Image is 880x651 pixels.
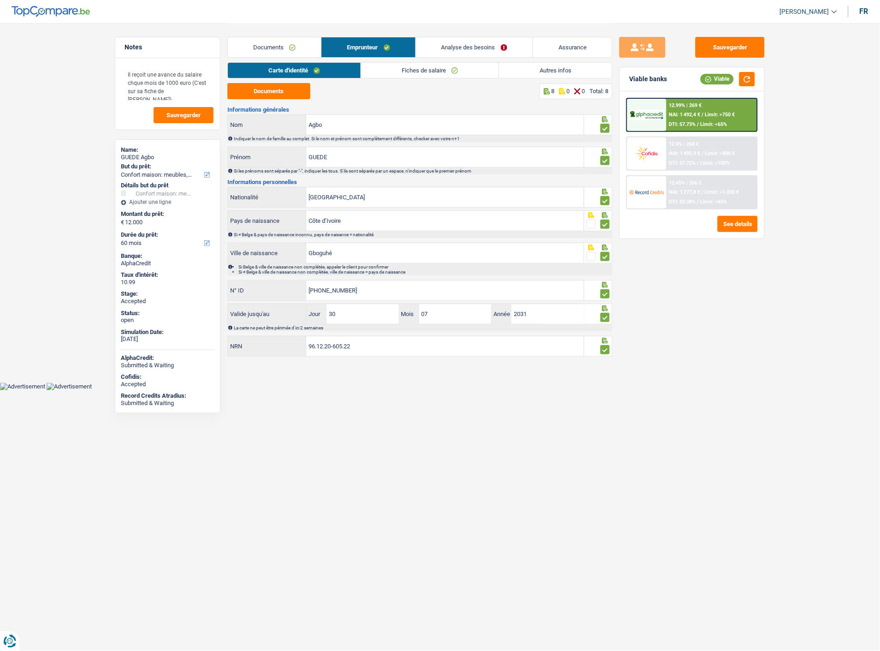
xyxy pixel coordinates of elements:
label: Mois [399,304,419,324]
div: GUEDE Agbo [121,154,214,161]
a: Assurance [533,37,612,57]
span: / [697,160,699,166]
span: Limit: <65% [701,199,727,205]
div: Indiquer le nom de famille au complet. Si le nom et prénom sont complétement différents, checker ... [234,136,612,141]
span: NAI: 1 777,8 € [669,189,701,195]
div: [DATE] [121,335,214,343]
a: Carte d'identité [228,63,361,78]
label: Nationalité [228,187,306,207]
div: Détails but du prêt [121,182,214,189]
label: Durée du prêt: [121,231,213,239]
span: Limit: >800 € [705,150,735,156]
label: NRN [228,336,306,356]
input: JJ [327,304,398,324]
span: Limit: <65% [701,121,727,127]
div: AlphaCredit [121,260,214,267]
div: Submitted & Waiting [121,400,214,407]
div: Banque: [121,252,214,260]
span: € [121,219,124,226]
div: Viable banks [629,75,667,83]
input: Belgique [306,211,584,231]
button: Documents [227,83,310,99]
li: Si Belge & ville de naissance non complétée, appeler le client pour confirmer [238,264,612,269]
img: AlphaCredit [630,110,664,120]
span: DTI: 57.73% [669,121,696,127]
span: / [702,150,704,156]
input: Belgique [306,187,584,207]
label: Année [491,304,511,324]
span: NAI: 1 492,9 € [669,150,701,156]
input: 12.12.12-123.12 [306,336,584,356]
label: N° ID [228,281,306,300]
div: Submitted & Waiting [121,362,214,369]
div: open [121,317,214,324]
span: NAI: 1 492,4 € [669,112,701,118]
div: fr [860,7,868,16]
a: Analyse des besoins [416,37,533,57]
span: / [697,121,699,127]
img: TopCompare Logo [12,6,90,17]
a: Emprunteur [321,37,415,57]
input: 590-1234567-89 [306,281,584,300]
span: DTI: 57.72% [669,160,696,166]
span: / [702,189,704,195]
div: Name: [121,146,214,154]
a: Documents [228,37,321,57]
div: Accepted [121,298,214,305]
div: Si les prénoms sont séparés par "-", indiquer les tous. S'ils sont séparés par un espace, n'indiq... [234,168,612,173]
input: AAAA [511,304,583,324]
p: 8 [551,88,554,95]
a: [PERSON_NAME] [773,4,837,19]
button: Sauvegarder [696,37,765,58]
img: Record Credits [630,184,664,201]
span: Limit: >1.033 € [705,189,739,195]
div: Total: 8 [589,88,608,95]
label: Prénom [228,147,306,167]
button: See details [718,216,758,232]
button: Sauvegarder [154,107,214,123]
div: Status: [121,310,214,317]
input: MM [419,304,491,324]
div: La carte ne peut être périmée d'ici 2 semaines [234,325,612,330]
div: Stage: [121,290,214,298]
h3: Informations personnelles [227,179,612,185]
div: Simulation Date: [121,328,214,336]
div: Taux d'intérêt: [121,271,214,279]
h3: Informations générales [227,107,612,113]
label: But du prêt: [121,163,213,170]
span: DTI: 53.38% [669,199,696,205]
div: 12.9% | 268 € [669,141,699,147]
span: [PERSON_NAME] [780,8,829,16]
p: 0 [566,88,570,95]
span: Limit: <100% [701,160,730,166]
span: / [697,199,699,205]
a: Fiches de salaire [361,63,499,78]
label: Nom [228,115,306,135]
div: Viable [701,74,734,84]
p: 0 [582,88,585,95]
span: Sauvegarder [166,112,201,118]
img: Cofidis [630,145,664,162]
label: Pays de naissance [228,211,306,231]
div: 12.45% | 266 € [669,180,702,186]
a: Autres infos [499,63,612,78]
li: Si ≠ Belge & ville de naissance non complétée, ville de naissance = pays de naissance [238,269,612,275]
label: Montant du prêt: [121,210,213,218]
div: Si ≠ Belge & pays de naissance inconnu, pays de naisance = nationalité [234,232,612,237]
label: Ville de naissance [228,243,306,263]
div: 12.99% | 269 € [669,102,702,108]
label: Jour [306,304,327,324]
img: Advertisement [47,383,92,390]
label: Valide jusqu'au [228,307,306,322]
div: 10.99 [121,279,214,286]
span: / [702,112,704,118]
span: Limit: >750 € [705,112,735,118]
div: Accepted [121,381,214,388]
div: Record Credits Atradius: [121,392,214,400]
div: AlphaCredit: [121,354,214,362]
div: Ajouter une ligne [121,199,214,205]
h5: Notes [125,43,211,51]
div: Cofidis: [121,373,214,381]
